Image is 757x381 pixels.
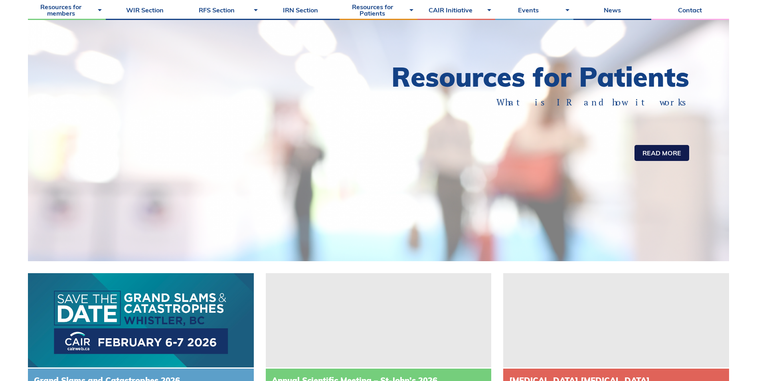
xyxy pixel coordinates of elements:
p: What is IR and how it works [407,96,690,109]
a: Read more [634,145,689,161]
h1: Resources for Patients [379,63,690,90]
